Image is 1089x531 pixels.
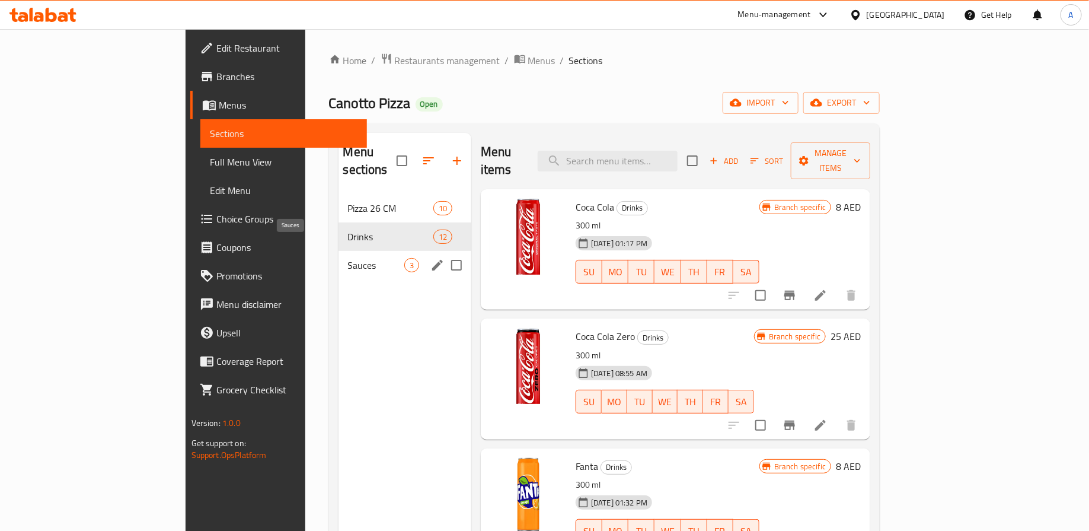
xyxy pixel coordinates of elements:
[628,260,654,284] button: TU
[602,390,627,414] button: MO
[338,251,471,279] div: Sauces3edit
[576,327,635,345] span: Coca Cola Zero
[586,368,652,379] span: [DATE] 08:55 AM
[607,263,624,281] span: MO
[216,240,358,255] span: Coupons
[602,260,628,284] button: MO
[837,281,866,310] button: delete
[190,347,368,376] a: Coverage Report
[867,8,945,21] div: [GEOGRAPHIC_DATA]
[372,53,376,68] li: /
[210,126,358,141] span: Sections
[219,98,358,112] span: Menus
[680,148,705,173] span: Select section
[703,390,729,414] button: FR
[586,497,652,508] span: [DATE] 01:32 PM
[389,148,414,173] span: Select all sections
[576,198,614,216] span: Coca Cola
[191,447,267,463] a: Support.OpsPlatform
[708,154,740,168] span: Add
[775,281,804,310] button: Branch-specific-item
[813,418,828,433] a: Edit menu item
[490,199,566,275] img: Coca Cola
[414,147,443,175] span: Sort sections
[705,152,743,170] button: Add
[200,176,368,205] a: Edit Menu
[738,263,755,281] span: SA
[632,393,648,411] span: TU
[200,119,368,148] a: Sections
[538,151,678,171] input: search
[581,263,598,281] span: SU
[733,260,759,284] button: SA
[576,348,754,363] p: 300 ml
[681,260,707,284] button: TH
[338,194,471,222] div: Pizza 26 CM10
[190,262,368,290] a: Promotions
[751,154,783,168] span: Sort
[617,201,647,215] span: Drinks
[210,155,358,169] span: Full Menu View
[338,189,471,284] nav: Menu sections
[190,376,368,404] a: Grocery Checklist
[404,258,419,272] div: items
[191,435,246,451] span: Get support on:
[505,53,509,68] li: /
[191,415,221,431] span: Version:
[769,202,831,213] span: Branch specific
[490,328,566,404] img: Coca Cola Zero
[708,393,724,411] span: FR
[800,146,861,176] span: Manage items
[682,393,698,411] span: TH
[732,96,789,110] span: import
[686,263,702,281] span: TH
[190,319,368,347] a: Upsell
[748,283,773,308] span: Select to update
[601,460,631,474] span: Drinks
[653,390,678,414] button: WE
[222,415,241,431] span: 1.0.0
[576,218,759,233] p: 300 ml
[190,233,368,262] a: Coupons
[405,260,419,271] span: 3
[576,478,759,492] p: 300 ml
[528,53,555,68] span: Menus
[738,8,811,22] div: Menu-management
[659,263,676,281] span: WE
[216,297,358,311] span: Menu disclaimer
[743,152,791,170] span: Sort items
[1069,8,1074,21] span: A
[813,96,870,110] span: export
[348,230,433,244] span: Drinks
[707,260,733,284] button: FR
[216,354,358,368] span: Coverage Report
[190,205,368,233] a: Choice Groups
[348,201,433,215] span: Pizza 26 CM
[190,62,368,91] a: Branches
[560,53,564,68] li: /
[836,199,861,215] h6: 8 AED
[329,90,411,116] span: Canotto Pizza
[329,53,880,68] nav: breadcrumb
[210,183,358,198] span: Edit Menu
[712,263,729,281] span: FR
[791,142,870,179] button: Manage items
[381,53,500,68] a: Restaurants management
[190,91,368,119] a: Menus
[190,34,368,62] a: Edit Restaurant
[581,393,597,411] span: SU
[733,393,749,411] span: SA
[514,53,555,68] a: Menus
[576,390,602,414] button: SU
[813,288,828,303] a: Edit menu item
[601,460,632,475] div: Drinks
[576,457,598,475] span: Fanta
[775,411,804,440] button: Branch-specific-item
[748,152,786,170] button: Sort
[348,258,404,272] span: Sauces
[481,143,523,179] h2: Menu items
[416,99,443,109] span: Open
[769,461,831,472] span: Branch specific
[705,152,743,170] span: Add item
